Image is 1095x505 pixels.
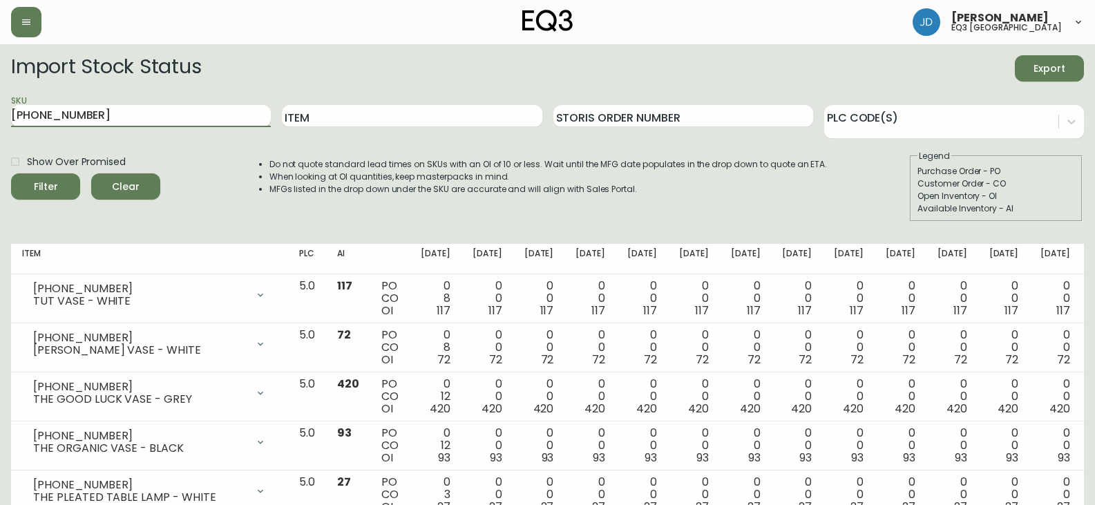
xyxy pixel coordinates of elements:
[584,401,605,417] span: 420
[679,378,709,415] div: 0 0
[616,244,668,274] th: [DATE]
[381,427,399,464] div: PO CO
[473,280,502,317] div: 0 0
[337,376,359,392] span: 420
[482,401,502,417] span: 420
[799,450,812,466] span: 93
[1029,244,1081,274] th: [DATE]
[679,427,709,464] div: 0 0
[381,329,399,366] div: PO CO
[851,450,864,466] span: 93
[34,178,58,196] div: Filter
[593,450,605,466] span: 93
[895,401,915,417] span: 420
[668,244,720,274] th: [DATE]
[33,430,247,442] div: [PHONE_NUMBER]
[978,244,1030,274] th: [DATE]
[886,329,915,366] div: 0 0
[748,450,761,466] span: 93
[33,442,247,455] div: THE ORGANIC VASE - BLACK
[381,401,393,417] span: OI
[937,280,967,317] div: 0 0
[886,280,915,317] div: 0 0
[533,401,554,417] span: 420
[269,158,828,171] li: Do not quote standard lead times on SKUs with an OI of 10 or less. Wait until the MFG date popula...
[33,491,247,504] div: THE PLEATED TABLE LAMP - WHITE
[695,303,709,318] span: 117
[731,329,761,366] div: 0 0
[937,427,967,464] div: 0 0
[337,425,352,441] span: 93
[1026,60,1073,77] span: Export
[421,329,450,366] div: 0 8
[269,171,828,183] li: When looking at OI quantities, keep masterpacks in mind.
[524,427,554,464] div: 0 0
[917,150,951,162] legend: Legend
[22,378,277,408] div: [PHONE_NUMBER]THE GOOD LUCK VASE - GREY
[27,155,126,169] span: Show Over Promised
[33,295,247,307] div: TUT VASE - WHITE
[798,303,812,318] span: 117
[1006,450,1018,466] span: 93
[917,202,1075,215] div: Available Inventory - AI
[288,323,326,372] td: 5.0
[591,303,605,318] span: 117
[1040,329,1070,366] div: 0 0
[954,352,967,368] span: 72
[473,427,502,464] div: 0 0
[679,280,709,317] div: 0 0
[791,401,812,417] span: 420
[937,329,967,366] div: 0 0
[643,303,657,318] span: 117
[421,378,450,415] div: 0 12
[381,280,399,317] div: PO CO
[937,378,967,415] div: 0 0
[696,450,709,466] span: 93
[782,280,812,317] div: 0 0
[834,329,864,366] div: 0 0
[720,244,772,274] th: [DATE]
[627,427,657,464] div: 0 0
[91,173,160,200] button: Clear
[33,393,247,406] div: THE GOOD LUCK VASE - GREY
[917,178,1075,190] div: Customer Order - CO
[430,401,450,417] span: 420
[11,173,80,200] button: Filter
[834,427,864,464] div: 0 0
[740,401,761,417] span: 420
[269,183,828,196] li: MFGs listed in the drop down under the SKU are accurate and will align with Sales Portal.
[989,329,1019,366] div: 0 0
[22,427,277,457] div: [PHONE_NUMBER]THE ORGANIC VASE - BLACK
[989,378,1019,415] div: 0 0
[902,352,915,368] span: 72
[926,244,978,274] th: [DATE]
[438,450,450,466] span: 93
[636,401,657,417] span: 420
[627,329,657,366] div: 0 0
[747,303,761,318] span: 117
[951,23,1062,32] h5: eq3 [GEOGRAPHIC_DATA]
[102,178,149,196] span: Clear
[540,303,554,318] span: 117
[1015,55,1084,82] button: Export
[953,303,967,318] span: 117
[33,332,247,344] div: [PHONE_NUMBER]
[834,378,864,415] div: 0 0
[644,352,657,368] span: 72
[834,280,864,317] div: 0 0
[688,401,709,417] span: 420
[337,278,352,294] span: 117
[799,352,812,368] span: 72
[886,427,915,464] div: 0 0
[850,352,864,368] span: 72
[33,283,247,295] div: [PHONE_NUMBER]
[731,280,761,317] div: 0 0
[575,280,605,317] div: 0 0
[955,450,967,466] span: 93
[917,190,1075,202] div: Open Inventory - OI
[903,450,915,466] span: 93
[524,280,554,317] div: 0 0
[679,329,709,366] div: 0 0
[771,244,823,274] th: [DATE]
[381,352,393,368] span: OI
